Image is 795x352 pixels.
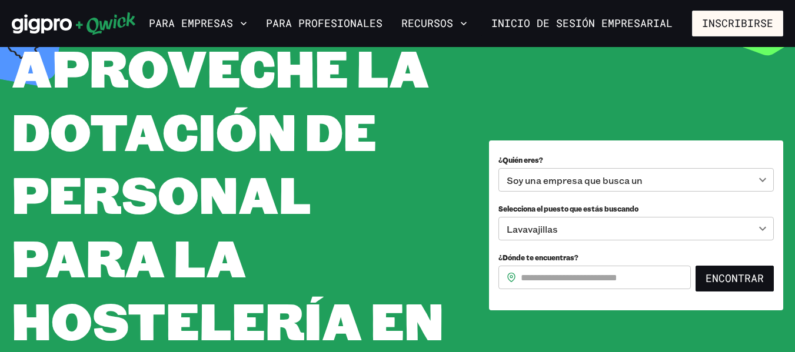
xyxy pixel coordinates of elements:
[702,16,773,31] font: Inscribirse
[397,13,472,33] button: Recursos
[261,13,387,33] a: Para profesionales
[491,16,673,31] font: Inicio de sesión empresarial
[507,174,643,186] font: Soy una empresa que busca un
[481,11,683,36] a: Inicio de sesión empresarial
[498,204,638,213] font: Selecciona el puesto que estás buscando
[696,266,774,291] button: Encontrar
[498,253,578,262] font: ¿Dónde te encuentras?
[507,223,558,235] font: Lavavajillas
[149,16,233,31] font: Para empresas
[401,16,453,31] font: Recursos
[144,13,252,33] button: Para empresas
[692,11,783,36] button: Inscribirse
[498,155,543,165] font: ¿Quién eres?
[266,16,382,31] font: Para profesionales
[706,271,764,286] font: Encontrar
